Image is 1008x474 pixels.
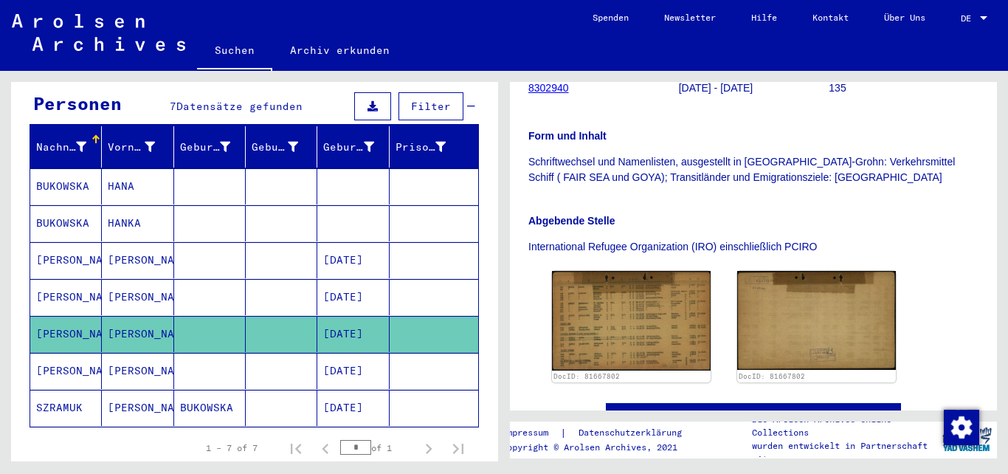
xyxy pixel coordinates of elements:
mat-cell: [PERSON_NAME] [102,279,173,315]
span: DE [961,13,977,24]
mat-cell: HANA [102,168,173,205]
div: Prisoner # [396,140,446,155]
mat-header-cell: Vorname [102,126,173,168]
p: Schriftwechsel und Namenlisten, ausgestellt in [GEOGRAPHIC_DATA]-Grohn: Verkehrsmittel Schiff ( F... [528,154,978,185]
div: Geburtsdatum [323,135,392,159]
a: Impressum [502,425,560,441]
img: Arolsen_neg.svg [12,14,185,51]
mat-cell: [PERSON_NAME] [102,316,173,352]
mat-cell: [DATE] [317,390,389,426]
img: 002.jpg [737,271,896,370]
div: Nachname [36,140,86,155]
div: Personen [33,90,122,117]
button: Previous page [311,433,340,463]
p: [DATE] - [DATE] [679,80,829,96]
p: wurden entwickelt in Partnerschaft mit [752,439,936,466]
div: Geburtsname [180,140,230,155]
mat-cell: [DATE] [317,353,389,389]
p: Die Arolsen Archives Online-Collections [752,413,936,439]
a: DocID: 81667802 [739,372,805,380]
mat-cell: [PERSON_NAME] [30,242,102,278]
div: Vorname [108,140,154,155]
p: International Refugee Organization (IRO) einschließlich PCIRO [528,239,978,255]
button: Last page [443,433,473,463]
mat-cell: [PERSON_NAME] [102,353,173,389]
a: See comments created before [DATE] [641,408,866,424]
img: Zustimmung ändern [944,410,979,445]
span: Datensätze gefunden [176,100,303,113]
mat-header-cell: Geburt‏ [246,126,317,168]
a: 8302940 [528,82,569,94]
img: yv_logo.png [939,421,995,458]
div: Geburtsname [180,135,249,159]
a: Suchen [197,32,272,71]
p: Copyright © Arolsen Archives, 2021 [502,441,700,454]
span: 7 [170,100,176,113]
div: 1 – 7 of 7 [206,442,258,455]
div: Geburt‏ [252,140,298,155]
b: Abgebende Stelle [528,215,615,227]
a: DocID: 81667802 [553,372,620,380]
mat-header-cell: Geburtsdatum [317,126,389,168]
mat-cell: [PERSON_NAME] [30,316,102,352]
mat-cell: [PERSON_NAME] [102,242,173,278]
img: 001.jpg [552,271,711,371]
mat-header-cell: Prisoner # [390,126,478,168]
div: Vorname [108,135,173,159]
mat-header-cell: Nachname [30,126,102,168]
a: Archiv erkunden [272,32,407,68]
p: 135 [829,80,978,96]
div: Geburt‏ [252,135,317,159]
button: First page [281,433,311,463]
mat-cell: BUKOWSKA [30,168,102,205]
button: Filter [398,92,463,120]
div: Prisoner # [396,135,464,159]
mat-cell: [PERSON_NAME] [30,353,102,389]
mat-cell: [DATE] [317,316,389,352]
span: Filter [411,100,451,113]
mat-cell: [DATE] [317,242,389,278]
mat-cell: [PERSON_NAME] [102,390,173,426]
div: Zustimmung ändern [943,409,978,444]
div: Geburtsdatum [323,140,373,155]
b: Form und Inhalt [528,130,607,142]
button: Next page [414,433,443,463]
mat-header-cell: Geburtsname [174,126,246,168]
mat-cell: SZRAMUK [30,390,102,426]
div: | [502,425,700,441]
mat-cell: BUKOWSKA [30,205,102,241]
mat-cell: HANKA [102,205,173,241]
mat-cell: BUKOWSKA [174,390,246,426]
a: Datenschutzerklärung [567,425,700,441]
div: Nachname [36,135,105,159]
div: of 1 [340,441,414,455]
mat-cell: [PERSON_NAME] [30,279,102,315]
mat-cell: [DATE] [317,279,389,315]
